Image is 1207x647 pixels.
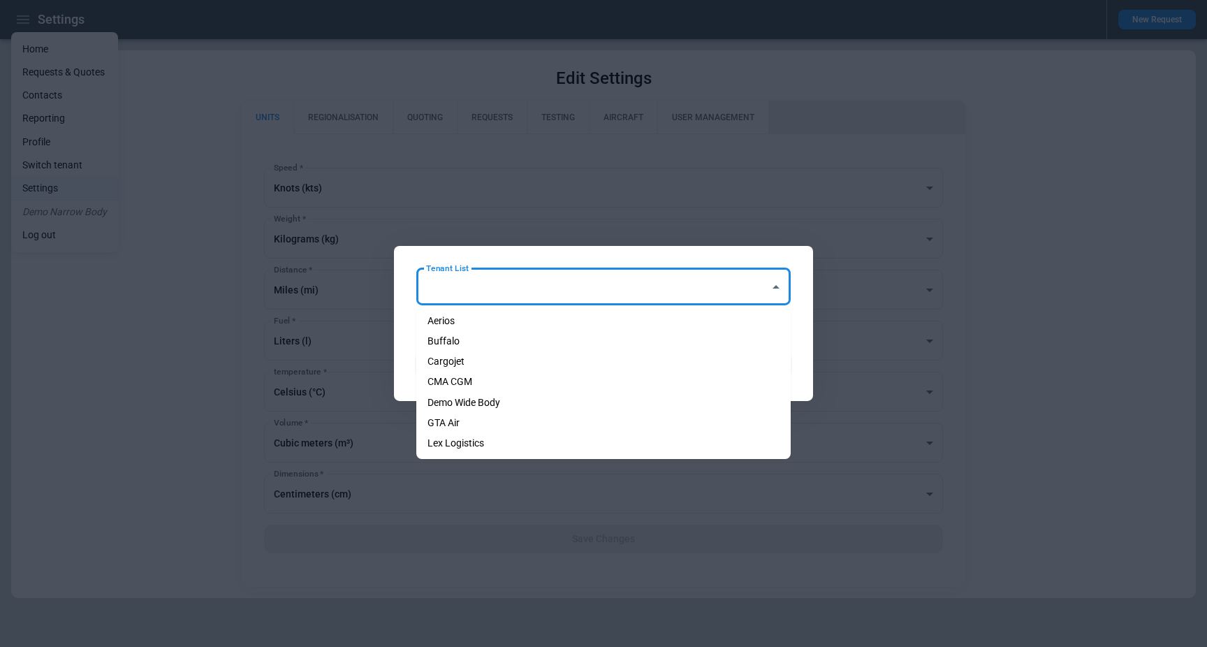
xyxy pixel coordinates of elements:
[416,393,791,413] li: Demo Wide Body
[416,311,791,331] li: Aerios
[416,331,791,351] li: Buffalo
[416,433,791,453] li: Lex Logistics
[416,413,791,433] li: GTA Air
[416,372,791,392] li: CMA CGM
[766,277,786,297] button: Close
[426,262,469,274] label: Tenant List
[416,351,791,372] li: Cargojet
